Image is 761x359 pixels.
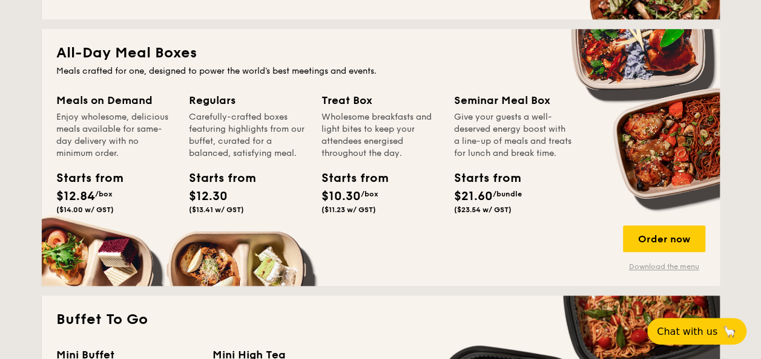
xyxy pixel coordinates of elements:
[56,44,705,63] h2: All-Day Meal Boxes
[722,325,737,338] span: 🦙
[95,190,113,198] span: /box
[623,262,705,271] a: Download the menu
[321,205,376,214] span: ($11.23 w/ GST)
[56,310,705,329] h2: Buffet To Go
[56,205,114,214] span: ($14.00 w/ GST)
[454,92,572,109] div: Seminar Meal Box
[321,189,361,204] span: $10.30
[189,169,243,187] div: Starts from
[56,169,111,187] div: Starts from
[454,169,509,187] div: Starts from
[493,190,522,198] span: /bundle
[56,92,174,109] div: Meals on Demand
[454,189,493,204] span: $21.60
[657,326,717,337] span: Chat with us
[321,111,440,160] div: Wholesome breakfasts and light bites to keep your attendees energised throughout the day.
[454,205,512,214] span: ($23.54 w/ GST)
[454,111,572,160] div: Give your guests a well-deserved energy boost with a line-up of meals and treats for lunch and br...
[56,65,705,77] div: Meals crafted for one, designed to power the world's best meetings and events.
[623,225,705,252] div: Order now
[189,111,307,160] div: Carefully-crafted boxes featuring highlights from our buffet, curated for a balanced, satisfying ...
[361,190,378,198] span: /box
[189,205,244,214] span: ($13.41 w/ GST)
[56,111,174,160] div: Enjoy wholesome, delicious meals available for same-day delivery with no minimum order.
[56,189,95,204] span: $12.84
[321,169,376,187] div: Starts from
[321,92,440,109] div: Treat Box
[189,92,307,109] div: Regulars
[189,189,228,204] span: $12.30
[647,318,746,344] button: Chat with us🦙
